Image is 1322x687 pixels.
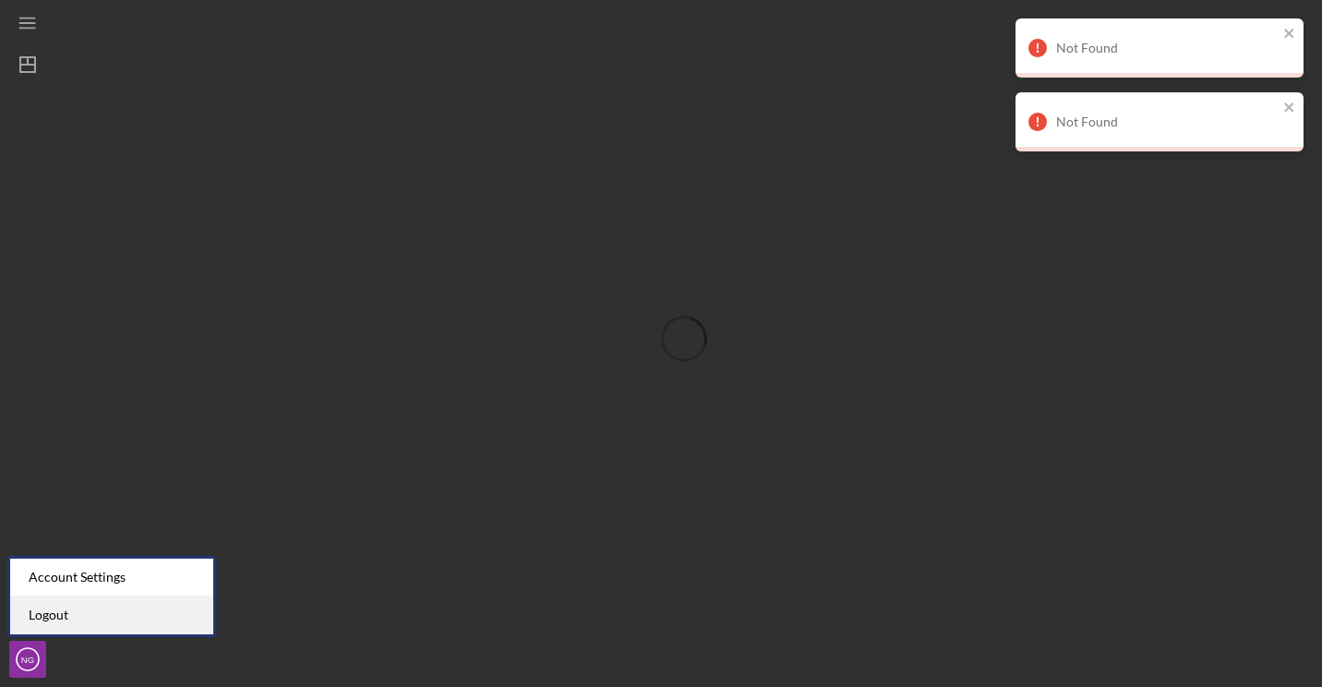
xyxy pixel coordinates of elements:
[1283,100,1296,117] button: close
[9,641,46,678] button: NG
[1056,114,1278,129] div: Not Found
[21,655,34,665] text: NG
[1283,26,1296,43] button: close
[10,559,213,597] div: Account Settings
[10,597,213,634] a: Logout
[1056,41,1278,55] div: Not Found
